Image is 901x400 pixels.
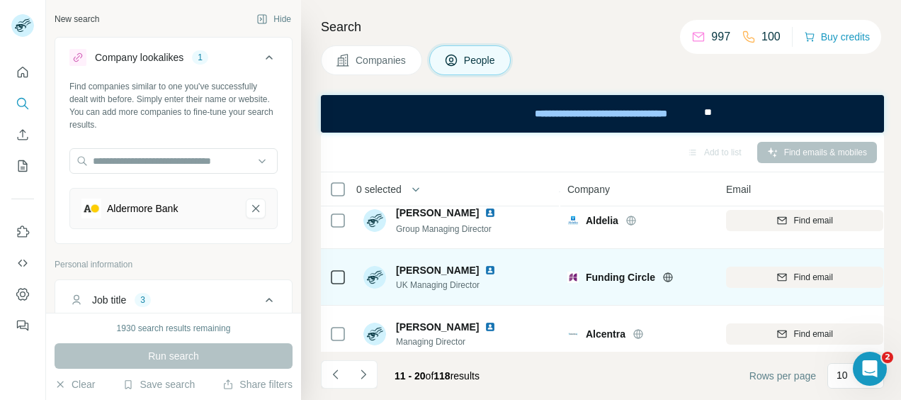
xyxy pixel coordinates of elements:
span: Aldelia [586,213,618,228]
span: Alcentra [586,327,625,341]
button: Find email [726,323,883,345]
iframe: Banner [321,95,884,133]
div: Company lookalikes [95,50,183,65]
button: Save search [123,377,195,391]
button: Use Surfe API [11,250,34,276]
span: [PERSON_NAME] [396,206,479,220]
span: Funding Circle [586,270,655,284]
div: 3 [135,294,151,306]
button: Job title3 [55,283,292,323]
p: 10 [837,368,848,382]
span: Managing Director [396,335,501,348]
img: Avatar [363,209,386,232]
span: Group Managing Director [396,224,492,234]
img: Logo of Alcentra [567,328,579,340]
span: Rows per page [749,369,816,383]
div: New search [55,13,99,26]
span: UK Managing Director [396,279,501,291]
span: of [426,370,434,382]
span: 2 [882,352,893,363]
img: Avatar [363,323,386,345]
span: [PERSON_NAME] [396,320,479,334]
button: Share filters [222,377,293,391]
div: Aldermore Bank [107,201,178,216]
div: Job title [92,293,126,307]
button: Search [11,91,34,116]
button: Quick start [11,60,34,85]
div: Find companies similar to one you've successfully dealt with before. Simply enter their name or w... [69,80,278,131]
img: Aldermore Bank-logo [81,199,101,218]
span: 118 [433,370,450,382]
button: Hide [246,9,301,30]
button: Navigate to previous page [321,360,349,389]
span: results [395,370,480,382]
img: Logo of Aldelia [567,215,579,226]
span: 0 selected [356,182,402,196]
img: LinkedIn logo [484,321,496,333]
span: Find email [793,271,832,284]
div: 1930 search results remaining [117,322,231,335]
button: Clear [55,377,95,391]
button: Buy credits [804,27,870,47]
button: Aldermore Bank-remove-button [246,199,266,218]
button: Navigate to next page [349,360,378,389]
button: Find email [726,267,883,288]
span: Find email [793,328,832,340]
button: Find email [726,210,883,231]
p: 100 [761,28,781,45]
span: [PERSON_NAME] [396,263,479,277]
span: 11 - 20 [395,370,426,382]
img: Avatar [363,266,386,289]
button: Company lookalikes1 [55,40,292,80]
img: Logo of Funding Circle [567,272,579,283]
span: Email [726,182,751,196]
button: Enrich CSV [11,122,34,148]
p: 997 [711,28,730,45]
h4: Search [321,17,884,37]
iframe: Intercom live chat [853,352,887,386]
button: My lists [11,153,34,179]
img: LinkedIn logo [484,265,496,276]
span: Company [567,182,610,196]
span: Companies [356,53,407,67]
div: 1 [192,51,208,64]
img: LinkedIn logo [484,207,496,218]
button: Dashboard [11,282,34,307]
span: Find email [793,214,832,227]
button: Feedback [11,313,34,338]
span: People [464,53,497,67]
p: Personal information [55,258,293,271]
button: Use Surfe on LinkedIn [11,219,34,245]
